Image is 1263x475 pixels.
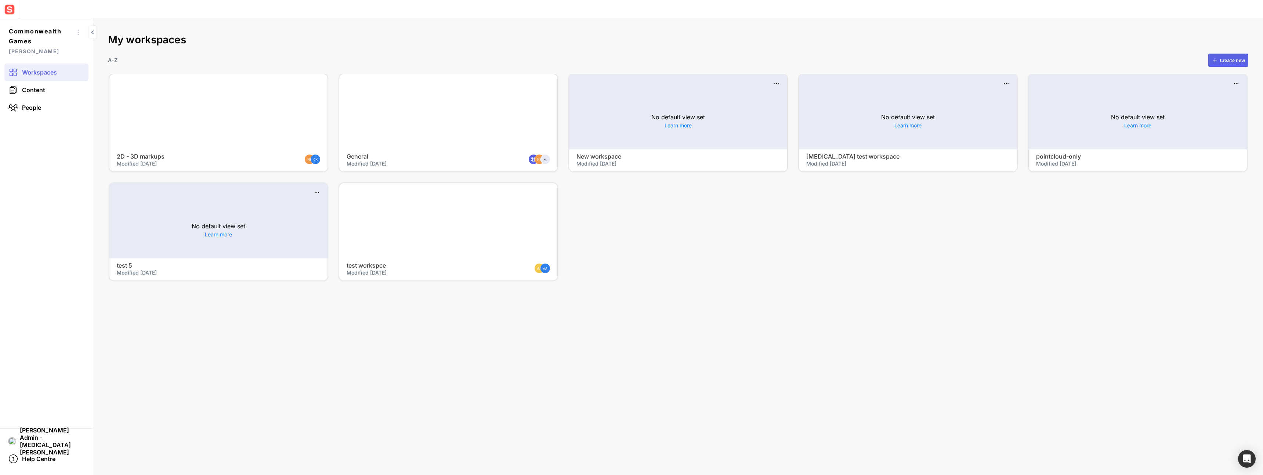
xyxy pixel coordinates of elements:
div: Open Intercom Messenger [1238,450,1256,468]
h4: test workspce [347,262,522,269]
text: AA [543,266,547,271]
span: [PERSON_NAME] [9,46,72,56]
p: A-Z [108,56,117,64]
a: Learn more [1124,122,1151,129]
img: globe.svg [530,156,537,163]
a: People [4,99,88,116]
a: Content [4,81,88,99]
h4: New workspace [576,153,752,160]
text: NK [307,157,312,162]
span: Modified [DATE] [347,160,387,167]
span: Modified [DATE] [117,160,157,167]
span: People [22,104,41,111]
text: AA [537,266,542,271]
h4: pointcloud-only [1036,153,1212,160]
h4: 2D - 3D markups [117,153,292,160]
span: Help Centre [22,455,55,463]
span: [PERSON_NAME] Admin - [MEDICAL_DATA][PERSON_NAME] [20,427,85,456]
text: CK [314,157,318,162]
img: sensat [3,3,16,16]
button: Create new [1208,54,1248,67]
a: Help Centre [4,450,88,468]
span: Modified [DATE] [347,269,387,276]
a: Learn more [665,122,692,129]
span: Modified [DATE] [117,269,157,276]
h2: My workspaces [108,34,1248,46]
span: Modified [DATE] [576,160,616,167]
p: No default view set [1111,113,1165,122]
span: Workspaces [22,69,57,76]
span: Modified [DATE] [806,160,846,167]
h4: [MEDICAL_DATA] test workspace [806,153,982,160]
div: +1 [540,155,550,164]
a: Learn more [894,122,922,129]
p: No default view set [192,222,245,231]
a: Workspaces [4,64,88,81]
a: Learn more [205,231,232,238]
p: No default view set [881,113,935,122]
h4: test 5 [117,262,292,269]
span: Modified [DATE] [1036,160,1076,167]
text: NK [537,157,542,162]
span: Content [22,86,45,94]
p: No default view set [651,113,705,122]
h4: General [347,153,522,160]
div: Create new [1220,58,1245,63]
span: Commonwealth Games [9,26,72,46]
